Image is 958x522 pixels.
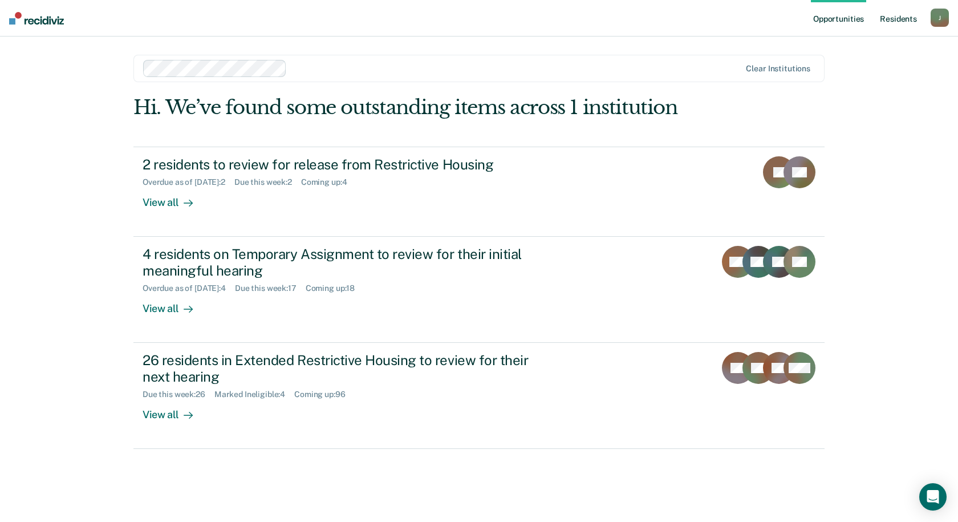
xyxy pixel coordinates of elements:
div: Coming up : 18 [306,284,364,293]
div: Overdue as of [DATE] : 2 [143,177,234,187]
div: Overdue as of [DATE] : 4 [143,284,235,293]
div: Marked Ineligible : 4 [214,390,294,399]
div: View all [143,187,206,209]
div: Due this week : 17 [235,284,306,293]
a: 2 residents to review for release from Restrictive HousingOverdue as of [DATE]:2Due this week:2Co... [133,147,825,237]
img: Recidiviz [9,12,64,25]
a: 26 residents in Extended Restrictive Housing to review for their next hearingDue this week:26Mark... [133,343,825,449]
div: 2 residents to review for release from Restrictive Housing [143,156,543,173]
div: Coming up : 96 [294,390,354,399]
div: Clear institutions [746,64,810,74]
div: Hi. We’ve found some outstanding items across 1 institution [133,96,687,119]
div: Open Intercom Messenger [919,483,947,511]
a: 4 residents on Temporary Assignment to review for their initial meaningful hearingOverdue as of [... [133,237,825,343]
button: J [931,9,949,27]
div: Coming up : 4 [301,177,356,187]
div: Due this week : 26 [143,390,214,399]
div: 26 residents in Extended Restrictive Housing to review for their next hearing [143,352,543,385]
div: Due this week : 2 [234,177,301,187]
div: 4 residents on Temporary Assignment to review for their initial meaningful hearing [143,246,543,279]
div: View all [143,399,206,421]
div: View all [143,293,206,315]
